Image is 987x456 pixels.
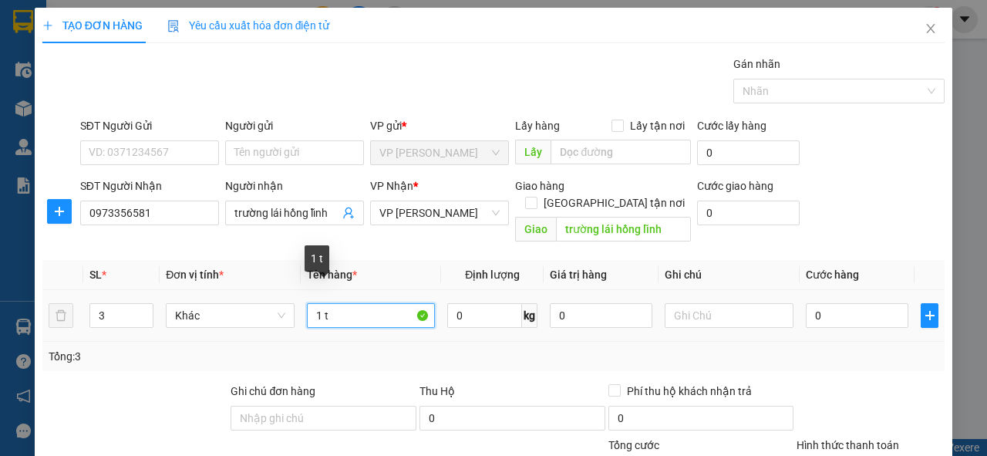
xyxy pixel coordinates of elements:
[515,140,551,164] span: Lấy
[379,141,500,164] span: VP Hà Huy Tập
[42,20,53,31] span: plus
[621,383,758,400] span: Phí thu hộ khách nhận trả
[42,19,143,32] span: TẠO ĐƠN HÀNG
[697,180,773,192] label: Cước giao hàng
[797,439,899,451] label: Hình thức thanh toán
[515,120,560,132] span: Lấy hàng
[305,245,329,272] div: 1 t
[419,385,455,397] span: Thu Hộ
[806,269,859,281] span: Cước hàng
[89,269,102,281] span: SL
[537,194,691,211] span: [GEOGRAPHIC_DATA] tận nơi
[697,140,800,165] input: Cước lấy hàng
[733,58,780,70] label: Gán nhãn
[515,180,564,192] span: Giao hàng
[659,260,800,290] th: Ghi chú
[231,406,416,431] input: Ghi chú đơn hàng
[550,303,652,328] input: 0
[556,217,690,242] input: Dọc đường
[225,117,364,134] div: Người gửi
[80,117,219,134] div: SĐT Người Gửi
[225,177,364,194] div: Người nhận
[342,207,355,219] span: user-add
[697,120,766,132] label: Cước lấy hàng
[522,303,537,328] span: kg
[515,217,556,242] span: Giao
[307,269,357,281] span: Tên hàng
[80,177,219,194] div: SĐT Người Nhận
[465,269,520,281] span: Định lượng
[167,20,180,32] img: icon
[909,8,952,51] button: Close
[665,303,793,328] input: Ghi Chú
[370,180,413,192] span: VP Nhận
[166,269,224,281] span: Đơn vị tính
[167,19,330,32] span: Yêu cầu xuất hóa đơn điện tử
[370,117,509,134] div: VP gửi
[49,348,382,365] div: Tổng: 3
[624,117,691,134] span: Lấy tận nơi
[697,201,800,225] input: Cước giao hàng
[49,303,73,328] button: delete
[307,303,436,328] input: VD: Bàn, Ghế
[608,439,659,451] span: Tổng cước
[47,199,72,224] button: plus
[231,385,315,397] label: Ghi chú đơn hàng
[921,309,938,322] span: plus
[379,201,500,225] span: VP Hà Huy Tập
[925,22,937,35] span: close
[921,303,938,328] button: plus
[551,140,690,164] input: Dọc đường
[550,269,607,281] span: Giá trị hàng
[48,205,71,218] span: plus
[175,304,285,327] span: Khác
